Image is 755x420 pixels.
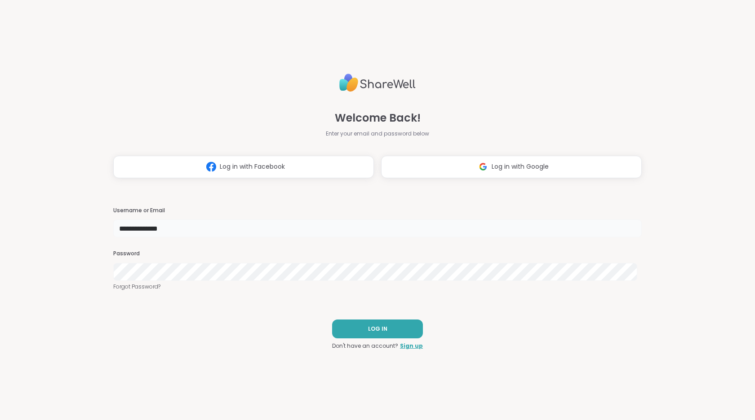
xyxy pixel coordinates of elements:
[335,110,421,126] span: Welcome Back!
[113,283,642,291] a: Forgot Password?
[113,207,642,214] h3: Username or Email
[475,158,492,175] img: ShareWell Logomark
[203,158,220,175] img: ShareWell Logomark
[339,70,416,96] img: ShareWell Logo
[381,156,642,178] button: Log in with Google
[400,342,423,350] a: Sign up
[332,319,423,338] button: LOG IN
[113,156,374,178] button: Log in with Facebook
[113,250,642,258] h3: Password
[368,325,387,333] span: LOG IN
[332,342,398,350] span: Don't have an account?
[492,162,549,171] span: Log in with Google
[326,130,429,138] span: Enter your email and password below
[220,162,285,171] span: Log in with Facebook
